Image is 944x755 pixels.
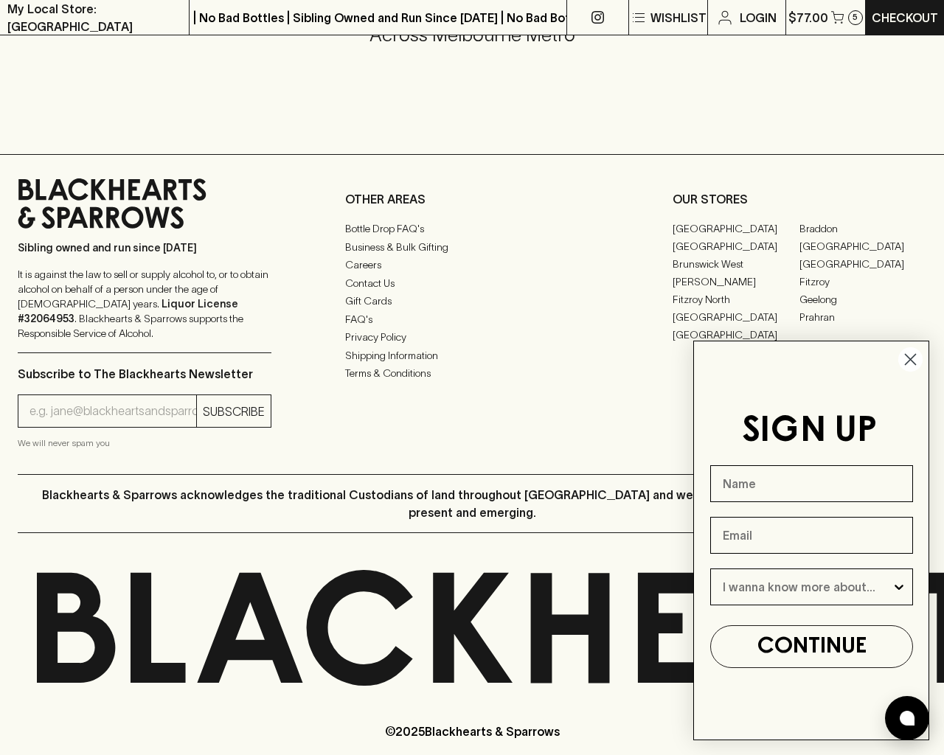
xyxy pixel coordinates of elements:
[740,9,777,27] p: Login
[345,190,599,208] p: OTHER AREAS
[900,711,914,726] img: bubble-icon
[18,365,271,383] p: Subscribe to The Blackhearts Newsletter
[673,220,799,237] a: [GEOGRAPHIC_DATA]
[892,569,906,605] button: Show Options
[345,220,599,238] a: Bottle Drop FAQ's
[710,465,913,502] input: Name
[345,293,599,310] a: Gift Cards
[345,329,599,347] a: Privacy Policy
[29,400,196,423] input: e.g. jane@blackheartsandsparrows.com.au
[673,308,799,326] a: [GEOGRAPHIC_DATA]
[673,255,799,273] a: Brunswick West
[18,240,271,255] p: Sibling owned and run since [DATE]
[799,255,926,273] a: [GEOGRAPHIC_DATA]
[29,486,915,521] p: Blackhearts & Sparrows acknowledges the traditional Custodians of land throughout [GEOGRAPHIC_DAT...
[673,237,799,255] a: [GEOGRAPHIC_DATA]
[203,403,265,420] p: SUBSCRIBE
[799,308,926,326] a: Prahran
[723,569,892,605] input: I wanna know more about...
[710,625,913,668] button: CONTINUE
[853,13,858,21] p: 5
[673,273,799,290] a: [PERSON_NAME]
[673,190,926,208] p: OUR STORES
[799,273,926,290] a: Fitzroy
[345,274,599,292] a: Contact Us
[345,347,599,364] a: Shipping Information
[345,365,599,383] a: Terms & Conditions
[18,267,271,341] p: It is against the law to sell or supply alcohol to, or to obtain alcohol on behalf of a person un...
[788,9,828,27] p: $77.00
[673,290,799,308] a: Fitzroy North
[710,517,913,554] input: Email
[197,395,271,427] button: SUBSCRIBE
[898,347,923,372] button: Close dialog
[345,310,599,328] a: FAQ's
[345,257,599,274] a: Careers
[650,9,707,27] p: Wishlist
[799,290,926,308] a: Geelong
[345,238,599,256] a: Business & Bulk Gifting
[742,414,877,448] span: SIGN UP
[872,9,938,27] p: Checkout
[678,326,944,755] div: FLYOUT Form
[799,237,926,255] a: [GEOGRAPHIC_DATA]
[18,436,271,450] p: We will never spam you
[673,326,799,344] a: [GEOGRAPHIC_DATA]
[799,220,926,237] a: Braddon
